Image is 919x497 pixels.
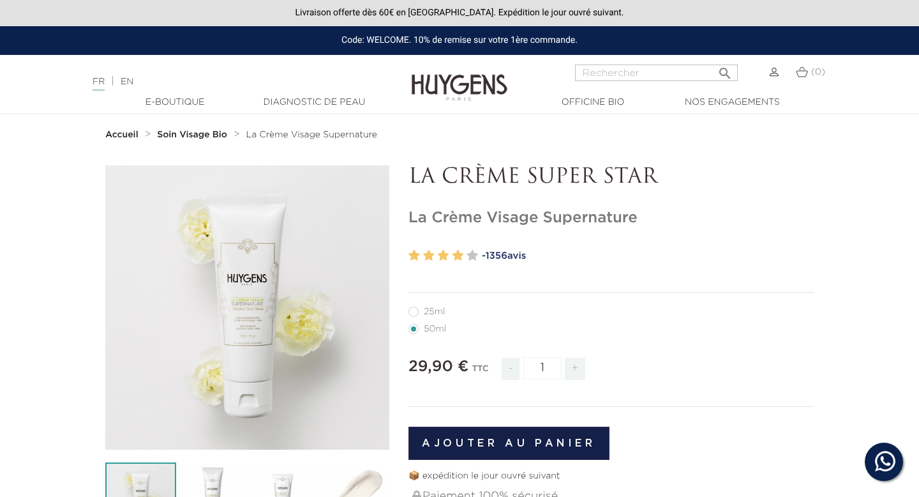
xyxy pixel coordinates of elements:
input: Quantité [523,357,562,379]
a: -1356avis [482,247,814,266]
span: (0) [811,68,825,77]
h1: La Crème Visage Supernature [408,209,814,227]
label: 25ml [408,307,461,317]
span: 1356 [486,251,507,261]
strong: Soin Visage Bio [157,130,227,139]
p: LA CRÈME SUPER STAR [408,165,814,190]
span: + [565,358,585,380]
button:  [714,61,736,78]
label: 50ml [408,324,461,334]
img: Huygens [412,54,507,103]
label: 3 [438,247,449,265]
a: Diagnostic de peau [250,96,378,109]
div: TTC [472,355,489,390]
a: La Crème Visage Supernature [246,130,377,140]
label: 4 [452,247,463,265]
label: 5 [467,247,478,265]
i:  [717,62,733,77]
label: 2 [423,247,435,265]
a: Soin Visage Bio [157,130,230,140]
span: 29,90 € [408,359,468,374]
div: | [86,74,373,89]
label: 1 [408,247,420,265]
span: - [502,358,519,380]
a: EN [121,77,133,86]
p: 📦 expédition le jour ouvré suivant [408,470,814,483]
a: FR [93,77,105,91]
a: Nos engagements [668,96,796,109]
strong: Accueil [105,130,138,139]
span: La Crème Visage Supernature [246,130,377,139]
button: Ajouter au panier [408,427,609,460]
a: E-Boutique [111,96,239,109]
a: Accueil [105,130,141,140]
input: Rechercher [575,65,738,81]
a: Officine Bio [529,96,657,109]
